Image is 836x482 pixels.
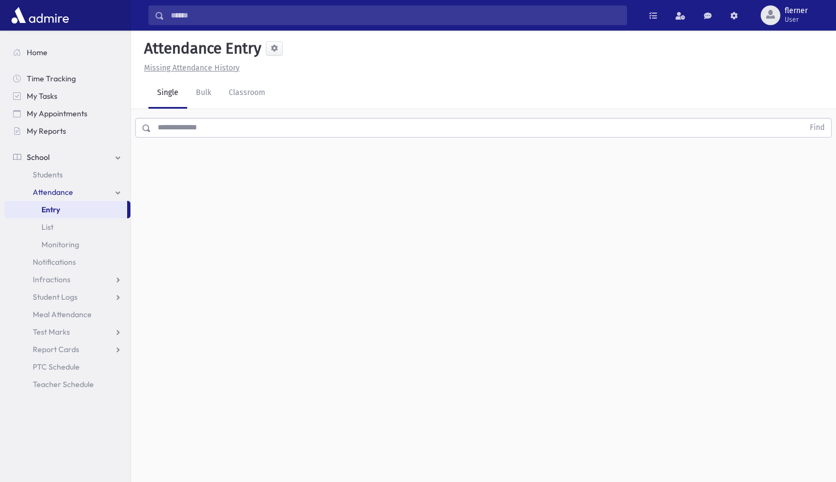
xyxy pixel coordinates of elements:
span: School [27,152,50,162]
a: Notifications [4,253,130,271]
span: Teacher Schedule [33,379,94,389]
a: Student Logs [4,288,130,306]
span: List [41,222,53,232]
a: My Appointments [4,105,130,122]
span: User [785,15,808,24]
a: School [4,148,130,166]
a: Monitoring [4,236,130,253]
span: My Appointments [27,109,87,118]
span: Meal Attendance [33,310,92,319]
a: Teacher Schedule [4,376,130,393]
span: Monitoring [41,240,79,249]
a: Classroom [220,78,274,109]
button: Find [803,118,831,137]
span: Report Cards [33,344,79,354]
img: AdmirePro [9,4,71,26]
span: Attendance [33,187,73,197]
a: Test Marks [4,323,130,341]
a: Missing Attendance History [140,63,240,73]
a: Time Tracking [4,70,130,87]
a: Infractions [4,271,130,288]
span: Entry [41,205,60,215]
input: Search [164,5,626,25]
span: Test Marks [33,327,70,337]
a: Students [4,166,130,183]
a: Entry [4,201,127,218]
a: Meal Attendance [4,306,130,323]
span: Student Logs [33,292,77,302]
span: My Tasks [27,91,57,101]
a: My Reports [4,122,130,140]
a: PTC Schedule [4,358,130,376]
h5: Attendance Entry [140,39,261,58]
a: My Tasks [4,87,130,105]
span: My Reports [27,126,66,136]
span: flerner [785,7,808,15]
span: Infractions [33,275,70,284]
span: PTC Schedule [33,362,80,372]
a: List [4,218,130,236]
span: Time Tracking [27,74,76,84]
u: Missing Attendance History [144,63,240,73]
a: Bulk [187,78,220,109]
a: Single [148,78,187,109]
a: Report Cards [4,341,130,358]
span: Students [33,170,63,180]
span: Notifications [33,257,76,267]
a: Attendance [4,183,130,201]
span: Home [27,47,47,57]
a: Home [4,44,130,61]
